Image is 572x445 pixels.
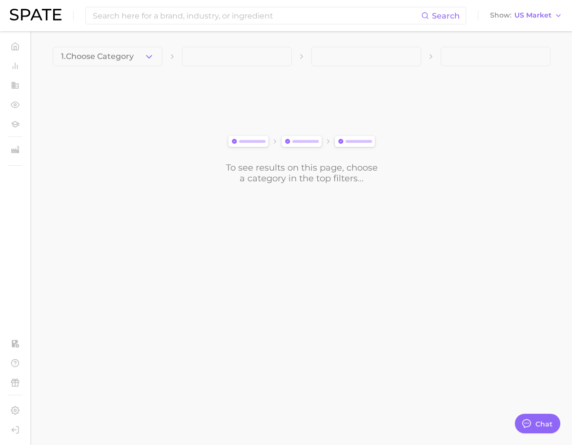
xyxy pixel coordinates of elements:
[61,52,134,61] span: 1. Choose Category
[92,7,421,24] input: Search here for a brand, industry, or ingredient
[53,47,163,66] button: 1.Choose Category
[225,162,378,184] div: To see results on this page, choose a category in the top filters...
[490,13,511,18] span: Show
[488,9,565,22] button: ShowUS Market
[8,423,22,437] a: Log out. Currently logged in as Brennan McVicar with e-mail brennan@spate.nyc.
[514,13,552,18] span: US Market
[432,11,460,20] span: Search
[225,134,378,151] img: svg%3e
[10,9,61,20] img: SPATE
